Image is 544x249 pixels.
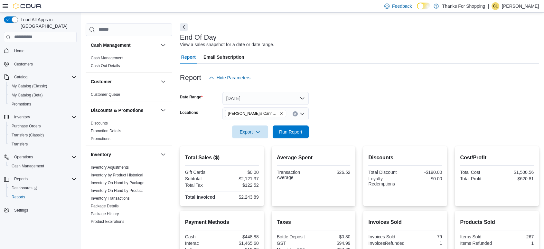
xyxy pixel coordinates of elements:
[9,184,40,192] a: Dashboards
[91,63,120,68] span: Cash Out Details
[12,153,77,161] span: Operations
[91,196,130,201] span: Inventory Transactions
[91,42,158,48] button: Cash Management
[12,175,30,183] button: Reports
[12,47,27,55] a: Home
[91,78,158,85] button: Customer
[9,100,77,108] span: Promotions
[460,241,495,246] div: Items Refunded
[12,206,31,214] a: Settings
[460,170,495,175] div: Total Cost
[14,62,33,67] span: Customers
[223,241,258,246] div: $1,465.60
[392,3,412,9] span: Feedback
[217,75,250,81] span: Hide Parameters
[279,112,283,115] button: Remove Lucy's Cannabis from selection in this group
[91,173,143,178] span: Inventory by Product Historical
[6,184,79,193] a: Dashboards
[223,234,258,239] div: $448.88
[91,78,112,85] h3: Customer
[460,218,534,226] h2: Products Sold
[407,234,442,239] div: 79
[159,41,167,49] button: Cash Management
[18,16,77,29] span: Load All Apps in [GEOGRAPHIC_DATA]
[91,212,119,216] a: Package History
[91,107,143,114] h3: Discounts & Promotions
[222,92,309,105] button: [DATE]
[1,73,79,82] button: Catalog
[315,170,350,175] div: $26.52
[12,73,30,81] button: Catalog
[91,219,124,224] a: Product Expirations
[91,136,110,141] a: Promotions
[6,91,79,100] button: My Catalog (Beta)
[407,170,442,175] div: -$190.00
[279,129,302,135] span: Run Report
[91,165,129,170] a: Inventory Adjustments
[407,176,442,181] div: $0.00
[91,151,111,158] h3: Inventory
[91,129,121,133] a: Promotion Details
[9,100,34,108] a: Promotions
[12,164,44,169] span: Cash Management
[185,234,220,239] div: Cash
[1,59,79,69] button: Customers
[203,51,244,64] span: Email Subscription
[498,241,534,246] div: 1
[185,218,259,226] h2: Payment Methods
[12,133,44,138] span: Transfers (Classic)
[277,241,312,246] div: GST
[12,102,31,107] span: Promotions
[460,154,534,162] h2: Cost/Profit
[9,82,50,90] a: My Catalog (Classic)
[91,188,143,193] span: Inventory On Hand by Product
[91,196,130,201] a: Inventory Transactions
[368,234,404,239] div: Invoices Sold
[232,125,268,138] button: Export
[185,241,220,246] div: Interac
[502,2,539,10] p: [PERSON_NAME]
[9,162,47,170] a: Cash Management
[91,92,120,97] a: Customer Queue
[1,174,79,184] button: Reports
[91,204,119,208] a: Package Details
[6,82,79,91] button: My Catalog (Classic)
[12,84,47,89] span: My Catalog (Classic)
[277,154,351,162] h2: Average Spent
[14,208,28,213] span: Settings
[1,153,79,162] button: Operations
[9,91,45,99] a: My Catalog (Beta)
[273,125,309,138] button: Run Report
[14,154,33,160] span: Operations
[180,74,201,82] h3: Report
[1,46,79,55] button: Home
[159,106,167,114] button: Discounts & Promotions
[91,181,145,185] a: Inventory On Hand by Package
[4,44,77,232] nav: Complex example
[14,48,24,54] span: Home
[91,42,131,48] h3: Cash Management
[185,154,259,162] h2: Total Sales ($)
[12,175,77,183] span: Reports
[6,162,79,171] button: Cash Management
[91,56,123,60] a: Cash Management
[12,113,77,121] span: Inventory
[14,75,27,80] span: Catalog
[6,100,79,109] button: Promotions
[180,34,217,41] h3: End Of Day
[9,193,28,201] a: Reports
[9,131,46,139] a: Transfers (Classic)
[9,162,77,170] span: Cash Management
[460,234,495,239] div: Items Sold
[12,93,43,98] span: My Catalog (Beta)
[9,184,77,192] span: Dashboards
[91,121,108,126] span: Discounts
[492,2,499,10] div: Chantel Leblanc
[368,170,404,175] div: Total Discount
[185,170,220,175] div: Gift Cards
[498,234,534,239] div: 267
[185,183,220,188] div: Total Tax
